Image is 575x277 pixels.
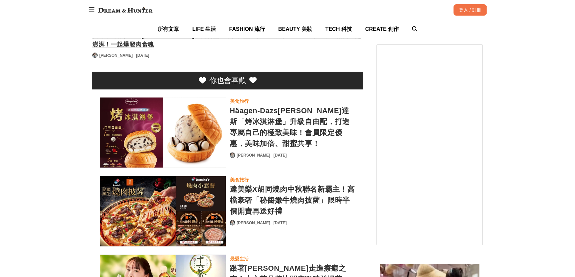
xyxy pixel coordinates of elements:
[365,20,399,38] a: CREATE 創作
[230,184,355,217] a: 達美樂X胡同燒肉中秋聯名新霸主！高檔豪奢「秘醬嫩牛燒肉披薩」限時半價開賣再送好禮
[158,26,179,32] span: 所有文章
[453,4,487,16] div: 登入 / 註冊
[237,220,270,226] a: [PERSON_NAME]
[230,98,249,105] div: 美食旅行
[99,52,133,58] a: [PERSON_NAME]
[93,53,97,57] img: Avatar
[230,97,249,105] a: 美食旅行
[230,254,249,262] a: 最愛生活
[136,52,149,58] div: [DATE]
[92,52,98,58] a: Avatar
[192,20,216,38] a: LIFE 生活
[230,105,355,149] a: Häagen-Dazs[PERSON_NAME]達斯「烤冰淇淋堡」升級自由配，打造專屬自己的極致美味！會員限定優惠，美味加倍、甜蜜共享！
[229,20,265,38] a: FASHION 流行
[274,152,287,158] div: [DATE]
[230,220,235,225] img: Avatar
[229,26,265,32] span: FASHION 流行
[230,176,249,184] a: 美食旅行
[100,176,226,246] a: 達美樂X胡同燒肉中秋聯名新霸主！高檔豪奢「秘醬嫩牛燒肉披薩」限時半價開賣再送好禮
[95,4,156,16] img: Dream & Hunter
[209,75,246,86] div: 你也會喜歡
[278,20,312,38] a: BEAUTY 美妝
[278,26,312,32] span: BEAUTY 美妝
[100,97,226,168] a: Häagen-Dazs哈根達斯「烤冰淇淋堡」升級自由配，打造專屬自己的極致美味！會員限定優惠，美味加倍、甜蜜共享！
[92,31,363,49] a: 口碑爆棚肯德基「[PERSON_NAME]啦肉霸堡」最狂漢堡登台！地表最強重磅巨厚感，雙倍肉量超澎湃！一起爆發肉食魂
[325,20,352,38] a: TECH 科技
[274,220,287,226] div: [DATE]
[365,26,399,32] span: CREATE 創作
[230,153,235,157] img: Avatar
[192,26,216,32] span: LIFE 生活
[237,152,270,158] a: [PERSON_NAME]
[158,20,179,38] a: 所有文章
[230,255,249,262] div: 最愛生活
[230,152,235,158] a: Avatar
[325,26,352,32] span: TECH 科技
